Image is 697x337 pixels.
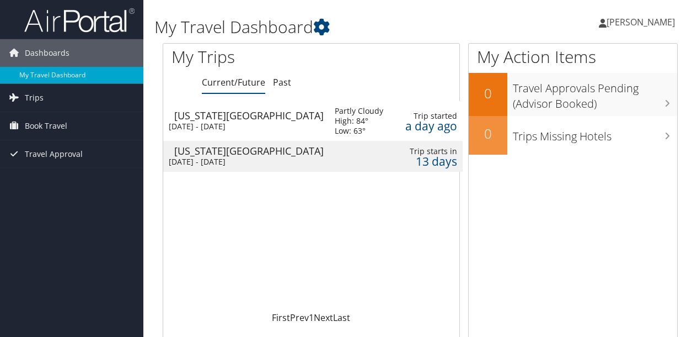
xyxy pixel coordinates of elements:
div: Trip starts in [405,146,457,156]
div: [US_STATE][GEOGRAPHIC_DATA] [174,146,324,156]
a: Past [273,76,291,88]
a: Current/Future [202,76,265,88]
a: Last [333,312,350,324]
a: First [272,312,290,324]
a: 1 [309,312,314,324]
div: Low: 63° [335,126,383,136]
div: High: 84° [335,116,383,126]
a: 0Trips Missing Hotels [469,116,677,155]
span: Dashboards [25,39,69,67]
h1: My Travel Dashboard [154,15,509,39]
a: Next [314,312,333,324]
h3: Travel Approvals Pending (Advisor Booked) [513,75,677,112]
div: [DATE] - [DATE] [169,122,318,131]
div: [US_STATE][GEOGRAPHIC_DATA] [174,110,324,120]
div: Partly Cloudy [335,106,383,116]
h2: 0 [469,84,507,103]
img: airportal-logo.png [24,7,135,33]
div: a day ago [405,121,457,131]
h3: Trips Missing Hotels [513,123,677,144]
div: [DATE] - [DATE] [169,157,318,167]
span: Book Travel [25,112,67,140]
a: 0Travel Approvals Pending (Advisor Booked) [469,73,677,115]
h2: 0 [469,124,507,143]
span: Trips [25,84,44,112]
h1: My Trips [171,45,328,69]
a: Prev [290,312,309,324]
h1: My Action Items [469,45,677,69]
span: Travel Approval [25,140,83,168]
div: Trip started [405,111,457,121]
div: 13 days [405,156,457,166]
span: [PERSON_NAME] [607,16,675,28]
a: [PERSON_NAME] [599,6,686,39]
